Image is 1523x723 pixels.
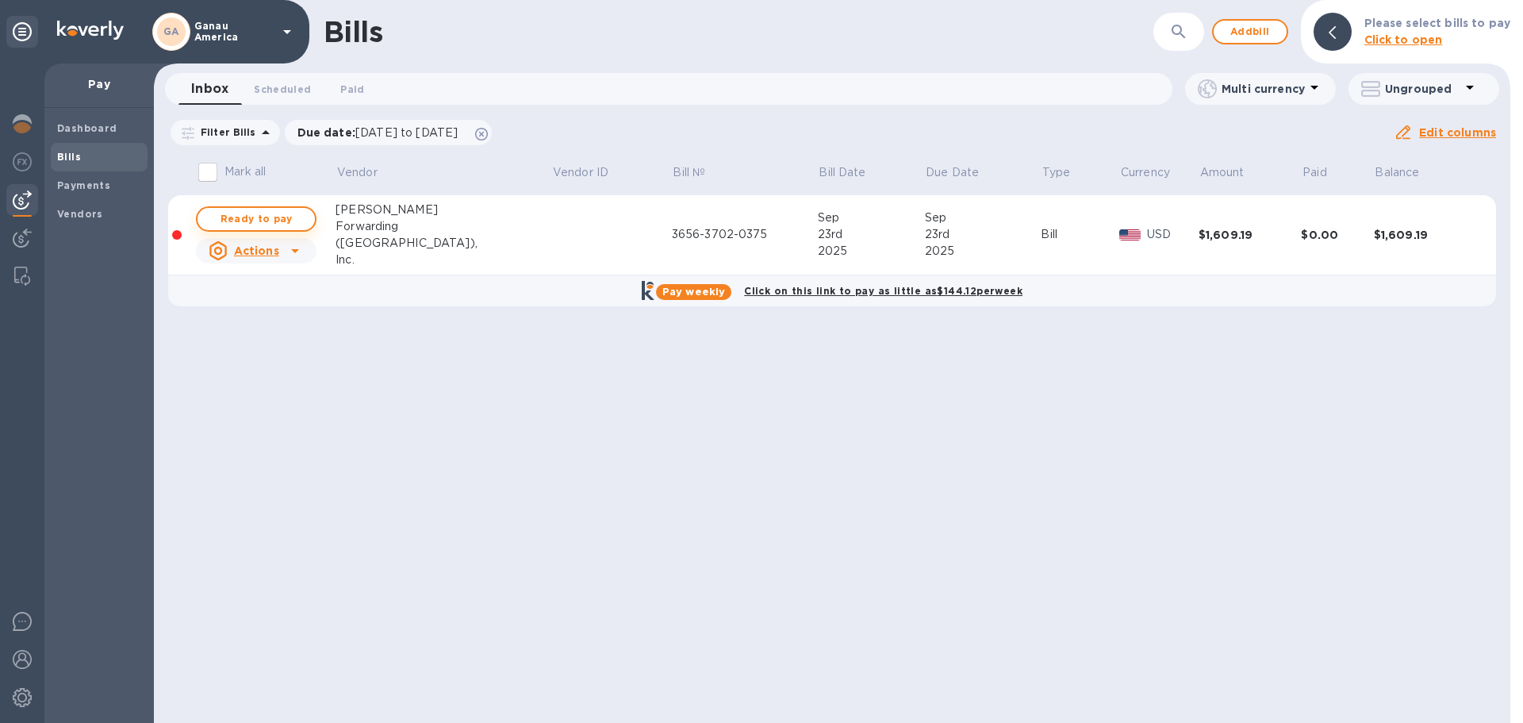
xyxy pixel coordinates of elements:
[254,81,311,98] span: Scheduled
[57,122,117,134] b: Dashboard
[337,164,398,181] span: Vendor
[925,226,1042,243] div: 23rd
[1042,164,1071,181] p: Type
[163,25,179,37] b: GA
[1375,164,1419,181] p: Balance
[925,210,1042,226] div: Sep
[297,125,466,140] p: Due date :
[234,244,279,257] u: Actions
[1042,164,1091,181] span: Type
[355,126,458,139] span: [DATE] to [DATE]
[818,210,925,226] div: Sep
[1302,164,1327,181] p: Paid
[57,208,103,220] b: Vendors
[1385,81,1460,97] p: Ungrouped
[1364,33,1443,46] b: Click to open
[672,226,818,243] div: 3656-3702-0375
[13,152,32,171] img: Foreign exchange
[744,285,1022,297] b: Click on this link to pay as little as $144.12 per week
[1199,227,1302,243] div: $1,609.19
[1119,229,1141,240] img: USD
[1222,81,1305,97] p: Multi currency
[926,164,999,181] span: Due Date
[1374,227,1477,243] div: $1,609.19
[336,202,551,218] div: [PERSON_NAME]
[196,206,316,232] button: Ready to pay
[336,252,551,268] div: Inc.
[662,286,725,298] b: Pay weekly
[819,164,865,181] p: Bill Date
[819,164,886,181] span: Bill Date
[337,164,378,181] p: Vendor
[673,164,705,181] p: Bill №
[818,243,925,260] div: 2025
[926,164,979,181] p: Due Date
[340,81,364,98] span: Paid
[210,210,302,229] span: Ready to pay
[1212,19,1288,44] button: Addbill
[57,21,124,40] img: Logo
[1301,227,1373,243] div: $0.00
[57,151,81,163] b: Bills
[1200,164,1265,181] span: Amount
[1147,226,1199,243] p: USD
[57,179,110,191] b: Payments
[553,164,608,181] p: Vendor ID
[1302,164,1348,181] span: Paid
[1419,126,1496,139] u: Edit columns
[818,226,925,243] div: 23rd
[1121,164,1170,181] p: Currency
[194,21,274,43] p: Ganau America
[336,235,551,252] div: ([GEOGRAPHIC_DATA]),
[224,163,266,180] p: Mark all
[57,76,141,92] p: Pay
[1041,226,1119,243] div: Bill
[285,120,493,145] div: Due date:[DATE] to [DATE]
[324,15,382,48] h1: Bills
[336,218,551,235] div: Forwarding
[1226,22,1274,41] span: Add bill
[1375,164,1440,181] span: Balance
[1200,164,1245,181] p: Amount
[1364,17,1510,29] b: Please select bills to pay
[925,243,1042,260] div: 2025
[553,164,629,181] span: Vendor ID
[191,78,228,100] span: Inbox
[6,16,38,48] div: Unpin categories
[194,125,256,139] p: Filter Bills
[673,164,726,181] span: Bill №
